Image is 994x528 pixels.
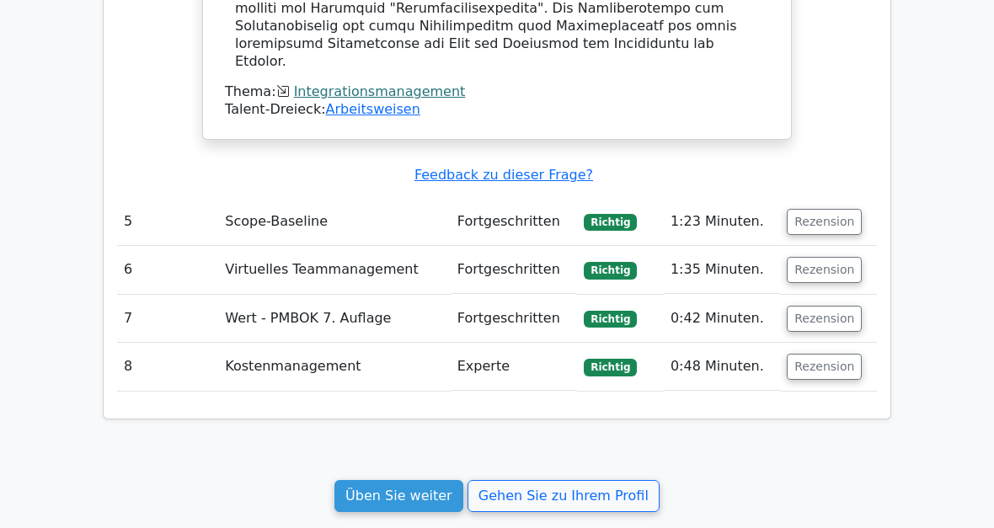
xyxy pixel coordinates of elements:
button: Rezension [787,306,862,332]
td: Kostenmanagement [218,343,450,391]
td: 8 [117,343,218,391]
span: Richtig [584,311,637,328]
span: Richtig [584,262,637,279]
td: 7 [117,295,218,343]
td: Experte [451,343,578,391]
td: 5 [117,198,218,246]
button: Rezension [787,209,862,235]
td: 1:23 Minuten. [664,198,780,246]
td: 1:35 Minuten. [664,246,780,294]
td: Fortgeschritten [451,198,578,246]
button: Rezension [787,257,862,283]
td: Wert - PMBOK 7. Auflage [218,295,450,343]
td: Virtuelles Teammanagement [218,246,450,294]
a: Arbeitsweisen [326,101,420,117]
a: Feedback zu dieser Frage? [414,167,593,183]
span: Richtig [584,359,637,376]
font: Talent-Dreieck: [225,101,420,117]
td: Fortgeschritten [451,295,578,343]
a: Üben Sie weiter [334,480,463,512]
font: Thema: [225,83,465,99]
td: Fortgeschritten [451,246,578,294]
a: Integrationsmanagement [294,83,466,99]
span: Richtig [584,214,637,231]
td: 6 [117,246,218,294]
td: Scope-Baseline [218,198,450,246]
td: 0:48 Minuten. [664,343,780,391]
a: Gehen Sie zu Ihrem Profil [468,480,660,512]
button: Rezension [787,354,862,380]
td: 0:42 Minuten. [664,295,780,343]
